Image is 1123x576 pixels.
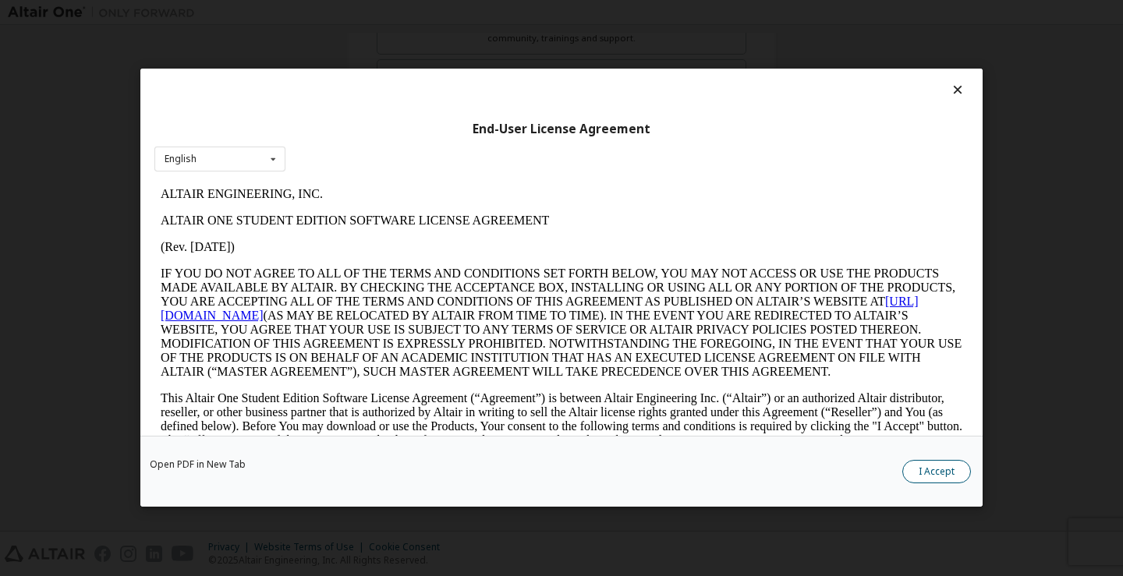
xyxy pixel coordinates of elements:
[6,86,808,198] p: IF YOU DO NOT AGREE TO ALL OF THE TERMS AND CONDITIONS SET FORTH BELOW, YOU MAY NOT ACCESS OR USE...
[150,461,246,470] a: Open PDF in New Tab
[6,210,808,267] p: This Altair One Student Edition Software License Agreement (“Agreement”) is between Altair Engine...
[6,33,808,47] p: ALTAIR ONE STUDENT EDITION SOFTWARE LICENSE AGREEMENT
[165,154,197,164] div: English
[154,122,969,137] div: End-User License Agreement
[6,59,808,73] p: (Rev. [DATE])
[902,461,971,484] button: I Accept
[6,6,808,20] p: ALTAIR ENGINEERING, INC.
[6,114,764,141] a: [URL][DOMAIN_NAME]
